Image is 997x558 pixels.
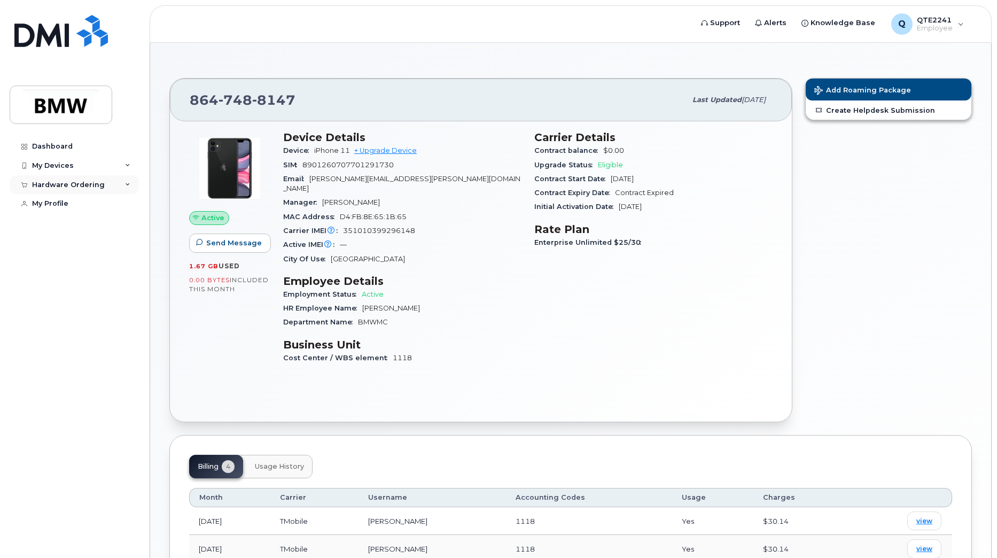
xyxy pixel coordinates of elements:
span: [GEOGRAPHIC_DATA] [331,255,405,263]
span: Email [283,175,309,183]
h3: Device Details [283,131,521,144]
span: $0.00 [603,146,624,154]
span: Eligible [598,161,623,169]
span: [PERSON_NAME][EMAIL_ADDRESS][PERSON_NAME][DOMAIN_NAME] [283,175,520,192]
span: Contract Start Date [534,175,611,183]
span: — [340,241,347,249]
span: D4:FB:8E:65:1B:65 [340,213,407,221]
span: [PERSON_NAME] [322,198,380,206]
span: Department Name [283,318,358,326]
span: [DATE] [742,96,766,104]
span: Cost Center / WBS element [283,354,393,362]
span: 1118 [393,354,412,362]
a: Create Helpdesk Submission [806,100,971,120]
span: HR Employee Name [283,304,362,312]
span: view [916,516,932,526]
iframe: Messenger Launcher [951,511,989,550]
th: Username [359,488,506,507]
span: Upgrade Status [534,161,598,169]
td: [PERSON_NAME] [359,507,506,535]
span: 864 [190,92,295,108]
button: Add Roaming Package [806,79,971,100]
span: [DATE] [611,175,634,183]
span: City Of Use [283,255,331,263]
th: Accounting Codes [506,488,672,507]
span: 8147 [252,92,295,108]
span: [DATE] [619,203,642,211]
span: 8901260707701291730 [302,161,394,169]
span: 351010399296148 [343,227,415,235]
div: $30.14 [763,544,840,554]
span: Contract Expiry Date [534,189,615,197]
span: used [219,262,240,270]
span: 748 [219,92,252,108]
span: SIM [283,161,302,169]
span: Contract Expired [615,189,674,197]
span: Employment Status [283,290,362,298]
td: [DATE] [189,507,270,535]
span: 0.00 Bytes [189,276,230,284]
h3: Employee Details [283,275,521,288]
span: Carrier IMEI [283,227,343,235]
span: Enterprise Unlimited $25/30 [534,238,647,246]
span: 1118 [516,545,535,553]
th: Charges [753,488,850,507]
h3: Carrier Details [534,131,773,144]
h3: Business Unit [283,338,521,351]
span: Initial Activation Date [534,203,619,211]
span: Last updated [692,96,742,104]
span: Send Message [206,238,262,248]
span: Add Roaming Package [814,86,911,96]
div: $30.14 [763,516,840,526]
a: view [907,511,941,530]
span: Device [283,146,314,154]
span: [PERSON_NAME] [362,304,420,312]
span: 1.67 GB [189,262,219,270]
td: Yes [672,507,753,535]
th: Month [189,488,270,507]
th: Usage [672,488,753,507]
span: Active [201,213,224,223]
span: BMWMC [358,318,388,326]
a: + Upgrade Device [354,146,417,154]
span: Contract balance [534,146,603,154]
a: view [907,539,941,558]
h3: Rate Plan [534,223,773,236]
span: Manager [283,198,322,206]
td: TMobile [270,507,359,535]
span: Active [362,290,384,298]
button: Send Message [189,234,271,253]
th: Carrier [270,488,359,507]
img: iPhone_11.jpg [198,136,262,200]
span: Active IMEI [283,241,340,249]
span: Usage History [255,462,304,471]
span: iPhone 11 [314,146,350,154]
span: MAC Address [283,213,340,221]
span: 1118 [516,517,535,525]
span: view [916,544,932,554]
